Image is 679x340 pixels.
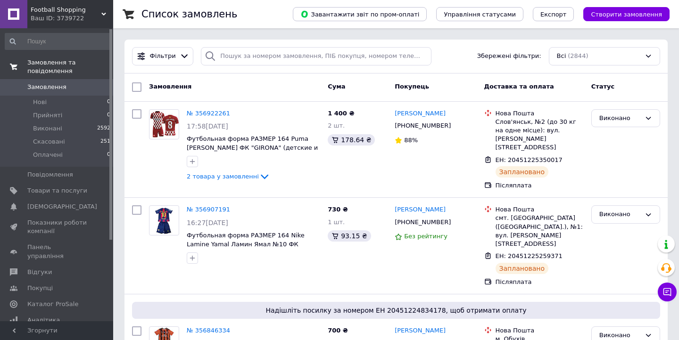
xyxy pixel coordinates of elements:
[436,7,523,21] button: Управління статусами
[496,252,563,259] span: ЕН: 20451225259371
[496,263,549,274] div: Заплановано
[328,110,354,117] span: 1 400 ₴
[540,11,567,18] span: Експорт
[393,216,453,228] div: [PHONE_NUMBER]
[496,214,584,248] div: смт. [GEOGRAPHIC_DATA] ([GEOGRAPHIC_DATA].), №1: вул. [PERSON_NAME][STREET_ADDRESS]
[27,268,52,276] span: Відгуки
[599,113,641,123] div: Виконано
[599,210,641,219] div: Виконано
[27,300,78,308] span: Каталог ProSale
[658,283,677,301] button: Чат з покупцем
[574,10,670,17] a: Створити замовлення
[154,206,175,235] img: Фото товару
[187,122,228,130] span: 17:58[DATE]
[33,98,47,106] span: Нові
[328,230,371,242] div: 93.15 ₴
[201,47,431,65] input: Пошук за номером замовлення, ПІБ покупця, номером телефону, Email, номером накладної
[496,166,549,178] div: Заплановано
[149,109,179,139] a: Фото товару
[5,33,111,50] input: Пошук
[97,124,110,133] span: 2592
[496,156,563,163] span: ЕН: 20451225350017
[187,173,259,180] span: 2 товара у замовленні
[27,243,87,260] span: Панель управління
[395,205,446,214] a: [PERSON_NAME]
[393,120,453,132] div: [PHONE_NUMBER]
[293,7,427,21] button: Завантажити звіт по пром-оплаті
[533,7,574,21] button: Експорт
[557,52,566,61] span: Всі
[404,233,447,240] span: Без рейтингу
[496,278,584,286] div: Післяплата
[149,83,191,90] span: Замовлення
[27,186,87,195] span: Товари та послуги
[591,83,615,90] span: Статус
[187,135,318,160] a: Футбольная форма РАЗМЕР 164 Puma [PERSON_NAME] ФК "GIRONA" (детские и подростковые размеры)
[583,7,670,21] button: Створити замовлення
[496,118,584,152] div: Слов'янськ, №2 (до 30 кг на одне місце): вул. [PERSON_NAME][STREET_ADDRESS]
[107,98,110,106] span: 0
[27,83,66,91] span: Замовлення
[328,83,345,90] span: Cума
[27,202,97,211] span: [DEMOGRAPHIC_DATA]
[496,326,584,335] div: Нова Пошта
[27,316,60,324] span: Аналітика
[300,10,419,18] span: Завантажити звіт по пром-оплаті
[328,327,348,334] span: 700 ₴
[33,124,62,133] span: Виконані
[27,284,53,292] span: Покупці
[31,14,113,23] div: Ваш ID: 3739722
[100,138,110,146] span: 251
[484,83,554,90] span: Доставка та оплата
[395,326,446,335] a: [PERSON_NAME]
[187,327,230,334] a: № 356846334
[496,181,584,190] div: Післяплата
[149,205,179,235] a: Фото товару
[187,206,230,213] a: № 356907191
[328,122,345,129] span: 2 шт.
[395,83,429,90] span: Покупець
[187,110,230,117] a: № 356922261
[141,8,237,20] h1: Список замовлень
[404,137,418,144] span: 88%
[496,109,584,118] div: Нова Пошта
[33,111,62,120] span: Прийняті
[328,134,375,146] div: 178.64 ₴
[187,173,270,180] a: 2 товара у замовленні
[187,232,312,265] a: Футбольная форма РАЗМЕР 164 Nike Lamine Yamal Ламин Ямал №10 ФК "Барселона" (детские и подростков...
[107,111,110,120] span: 0
[107,151,110,159] span: 0
[591,11,662,18] span: Створити замовлення
[496,205,584,214] div: Нова Пошта
[150,52,176,61] span: Фільтри
[33,151,63,159] span: Оплачені
[477,52,541,61] span: Збережені фільтри:
[568,52,588,59] span: (2844)
[328,219,345,226] span: 1 шт.
[27,170,73,179] span: Повідомлення
[31,6,101,14] span: Football Shopping
[27,58,113,75] span: Замовлення та повідомлення
[395,109,446,118] a: [PERSON_NAME]
[27,219,87,235] span: Показники роботи компанії
[136,306,656,315] span: Надішліть посилку за номером ЕН 20451224834178, щоб отримати оплату
[328,206,348,213] span: 730 ₴
[187,219,228,227] span: 16:27[DATE]
[149,111,179,137] img: Фото товару
[33,138,65,146] span: Скасовані
[444,11,516,18] span: Управління статусами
